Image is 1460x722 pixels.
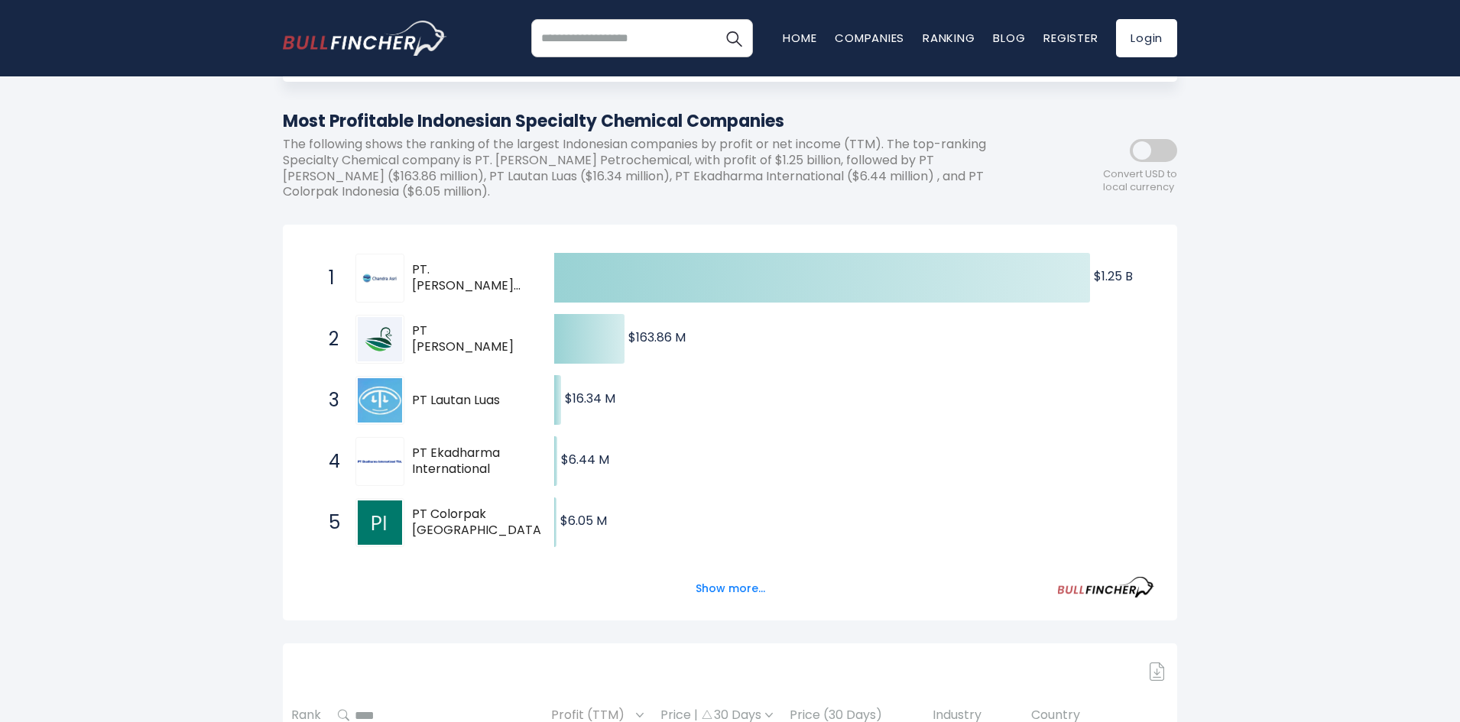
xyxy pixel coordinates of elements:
[283,21,447,56] a: Go to homepage
[628,329,686,346] text: $163.86 M
[283,21,447,56] img: bullfincher logo
[412,323,527,355] span: PT [PERSON_NAME]
[783,30,816,46] a: Home
[321,387,336,413] span: 3
[358,317,402,361] img: PT Avia Avian
[283,108,1040,134] h1: Most Profitable Indonesian Specialty Chemical Companies
[412,507,547,539] span: PT Colorpak [GEOGRAPHIC_DATA]
[358,378,402,423] img: PT Lautan Luas
[993,30,1025,46] a: Blog
[321,326,336,352] span: 2
[358,460,402,463] img: PT Ekadharma International
[1116,19,1177,57] a: Login
[412,445,527,478] span: PT Ekadharma International
[1103,168,1177,194] span: Convert USD to local currency
[686,576,774,601] button: Show more...
[321,510,336,536] span: 5
[560,512,607,529] text: $6.05 M
[321,265,336,291] span: 1
[321,448,336,474] span: 4
[835,30,904,46] a: Companies
[923,30,975,46] a: Ranking
[715,19,753,57] button: Search
[358,256,402,300] img: PT. Chandra Asri Petrochemical
[283,137,1040,200] p: The following shows the ranking of the largest Indonesian companies by profit or net income (TTM)...
[358,500,402,545] img: PT Colorpak Indonesia
[565,390,615,407] text: $16.34 M
[1043,30,1098,46] a: Register
[412,393,527,409] span: PT Lautan Luas
[561,451,609,468] text: $6.44 M
[1094,267,1133,285] text: $1.25 B
[412,262,527,294] span: PT. [PERSON_NAME] Petrochemical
